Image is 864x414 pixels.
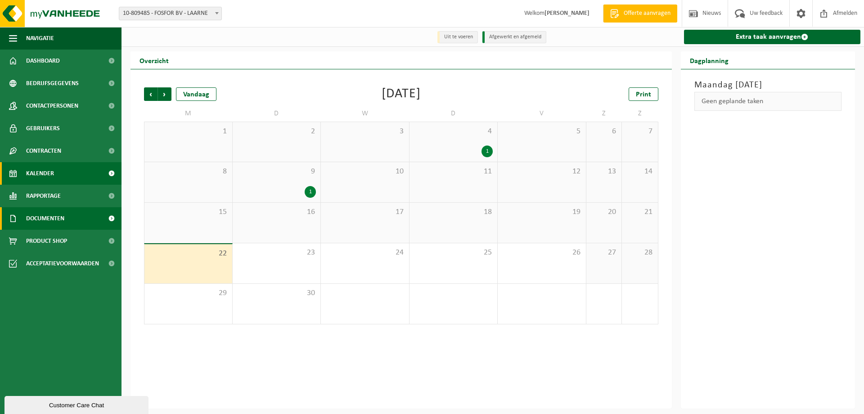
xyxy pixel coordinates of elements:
[414,207,493,217] span: 18
[603,5,677,23] a: Offerte aanvragen
[149,127,228,136] span: 1
[119,7,222,20] span: 10-809485 - FOSFOR BV - LAARNE
[26,72,79,95] span: Bedrijfsgegevens
[144,105,233,122] td: M
[681,51,738,69] h2: Dagplanning
[586,105,622,122] td: Z
[636,91,651,98] span: Print
[130,51,178,69] h2: Overzicht
[325,167,405,177] span: 10
[591,248,617,258] span: 27
[149,249,228,259] span: 22
[694,92,842,111] div: Geen geplande taken
[26,95,78,117] span: Contactpersonen
[321,105,409,122] td: W
[26,162,54,185] span: Kalender
[26,185,61,207] span: Rapportage
[591,167,617,177] span: 13
[414,167,493,177] span: 11
[591,127,617,136] span: 6
[437,31,478,43] li: Uit te voeren
[26,230,67,252] span: Product Shop
[26,140,61,162] span: Contracten
[502,207,581,217] span: 19
[325,127,405,136] span: 3
[144,87,157,101] span: Vorige
[26,252,99,275] span: Acceptatievoorwaarden
[626,248,653,258] span: 28
[237,207,316,217] span: 16
[502,167,581,177] span: 12
[544,10,589,17] strong: [PERSON_NAME]
[149,207,228,217] span: 15
[414,127,493,136] span: 4
[626,127,653,136] span: 7
[26,27,54,50] span: Navigatie
[626,207,653,217] span: 21
[502,248,581,258] span: 26
[237,127,316,136] span: 2
[414,248,493,258] span: 25
[233,105,321,122] td: D
[325,207,405,217] span: 17
[26,117,60,140] span: Gebruikers
[325,248,405,258] span: 24
[409,105,498,122] td: D
[481,146,493,157] div: 1
[149,288,228,298] span: 29
[621,9,673,18] span: Offerte aanvragen
[149,167,228,177] span: 8
[237,248,316,258] span: 23
[694,78,842,92] h3: Maandag [DATE]
[629,87,658,101] a: Print
[26,50,60,72] span: Dashboard
[684,30,861,44] a: Extra taak aanvragen
[176,87,216,101] div: Vandaag
[158,87,171,101] span: Volgende
[237,288,316,298] span: 30
[622,105,658,122] td: Z
[26,207,64,230] span: Documenten
[4,394,150,414] iframe: chat widget
[237,167,316,177] span: 9
[482,31,546,43] li: Afgewerkt en afgemeld
[591,207,617,217] span: 20
[305,186,316,198] div: 1
[502,127,581,136] span: 5
[498,105,586,122] td: V
[119,7,221,20] span: 10-809485 - FOSFOR BV - LAARNE
[382,87,421,101] div: [DATE]
[626,167,653,177] span: 14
